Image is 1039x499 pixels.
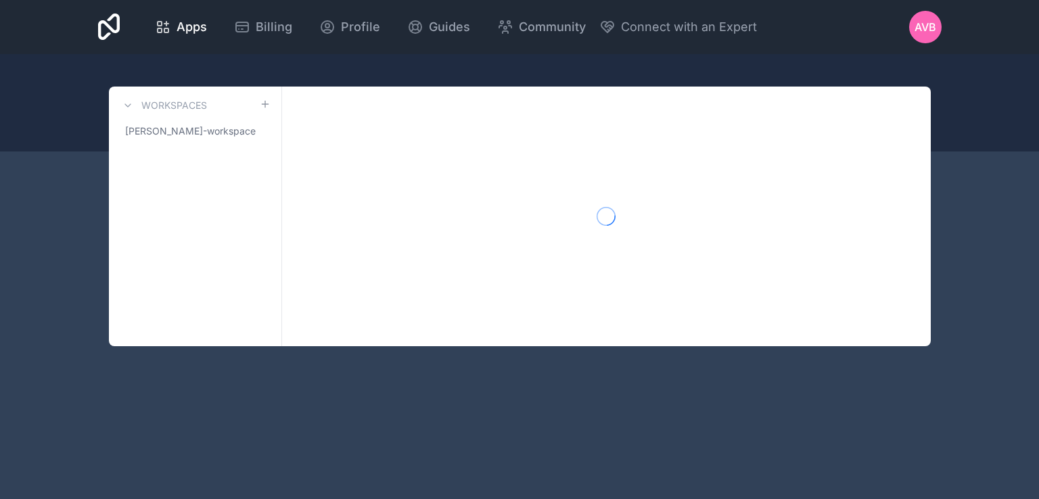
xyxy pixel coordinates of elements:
[915,19,936,35] span: AVB
[125,124,256,138] span: [PERSON_NAME]-workspace
[223,12,303,42] a: Billing
[486,12,597,42] a: Community
[599,18,757,37] button: Connect with an Expert
[519,18,586,37] span: Community
[144,12,218,42] a: Apps
[308,12,391,42] a: Profile
[141,99,207,112] h3: Workspaces
[120,97,207,114] a: Workspaces
[120,119,271,143] a: [PERSON_NAME]-workspace
[429,18,470,37] span: Guides
[256,18,292,37] span: Billing
[621,18,757,37] span: Connect with an Expert
[177,18,207,37] span: Apps
[396,12,481,42] a: Guides
[341,18,380,37] span: Profile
